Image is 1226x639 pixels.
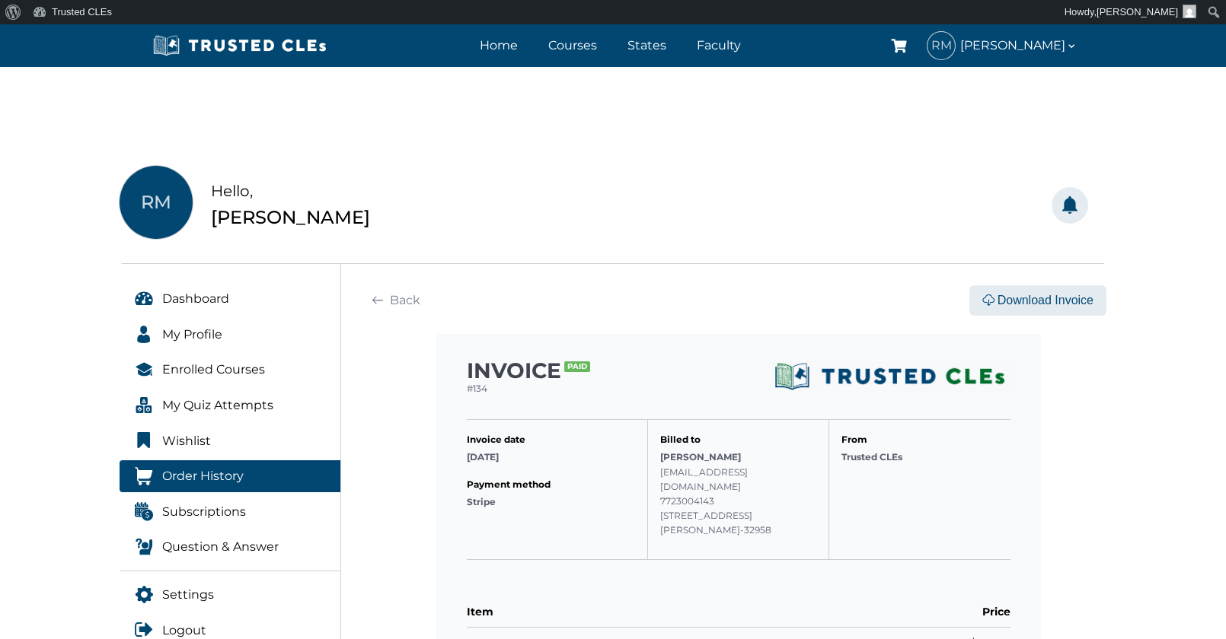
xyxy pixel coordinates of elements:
span: Subscriptions [162,502,246,522]
span: RM [927,32,955,59]
a: States [624,34,670,56]
button: Download Invoice [969,285,1106,316]
span: Wishlist [162,431,211,451]
div: [EMAIL_ADDRESS][DOMAIN_NAME] 7723004143 [STREET_ADDRESS] [PERSON_NAME]-32958 [660,465,816,538]
div: Invoice date [467,432,635,447]
a: Wishlist [120,425,341,457]
a: Dashboard [120,283,341,315]
th: Price [966,596,1010,628]
a: Question & Answer [120,531,341,563]
span: Order History [162,466,244,486]
a: My Quiz Attempts [120,389,341,421]
span: Settings [162,585,214,605]
a: Courses [544,34,601,56]
p: #134 [467,383,590,395]
div: [DATE] [467,450,635,464]
span: RM [120,166,193,239]
div: [PERSON_NAME] [660,450,816,464]
a: Order History [120,460,341,492]
div: Billed to [660,432,816,447]
a: Enrolled Courses [120,354,341,386]
span: [PERSON_NAME] [960,35,1078,56]
div: Trusted CLEs [841,450,998,464]
a: My Profile [120,319,341,351]
th: Item [467,596,966,628]
div: From [841,432,998,447]
img: Trusted CLEs [768,361,1010,392]
a: Back [371,285,421,316]
a: Faculty [693,34,745,56]
a: Home [476,34,522,56]
a: Subscriptions [120,496,341,528]
div: Stripe [467,494,635,509]
div: Hello, [211,179,370,203]
div: [PERSON_NAME] [211,203,370,232]
a: Settings [120,579,341,611]
span: My Profile [162,325,222,345]
span: Question & Answer [162,537,279,557]
span: Paid [564,361,590,372]
span: [PERSON_NAME] [1097,6,1178,17]
span: My Quiz Attempts [162,396,273,415]
span: Dashboard [162,289,229,309]
span: Enrolled Courses [162,360,265,380]
img: Trusted CLEs [148,34,330,57]
div: Payment method [467,477,635,491]
h1: INVOICE [467,358,590,383]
